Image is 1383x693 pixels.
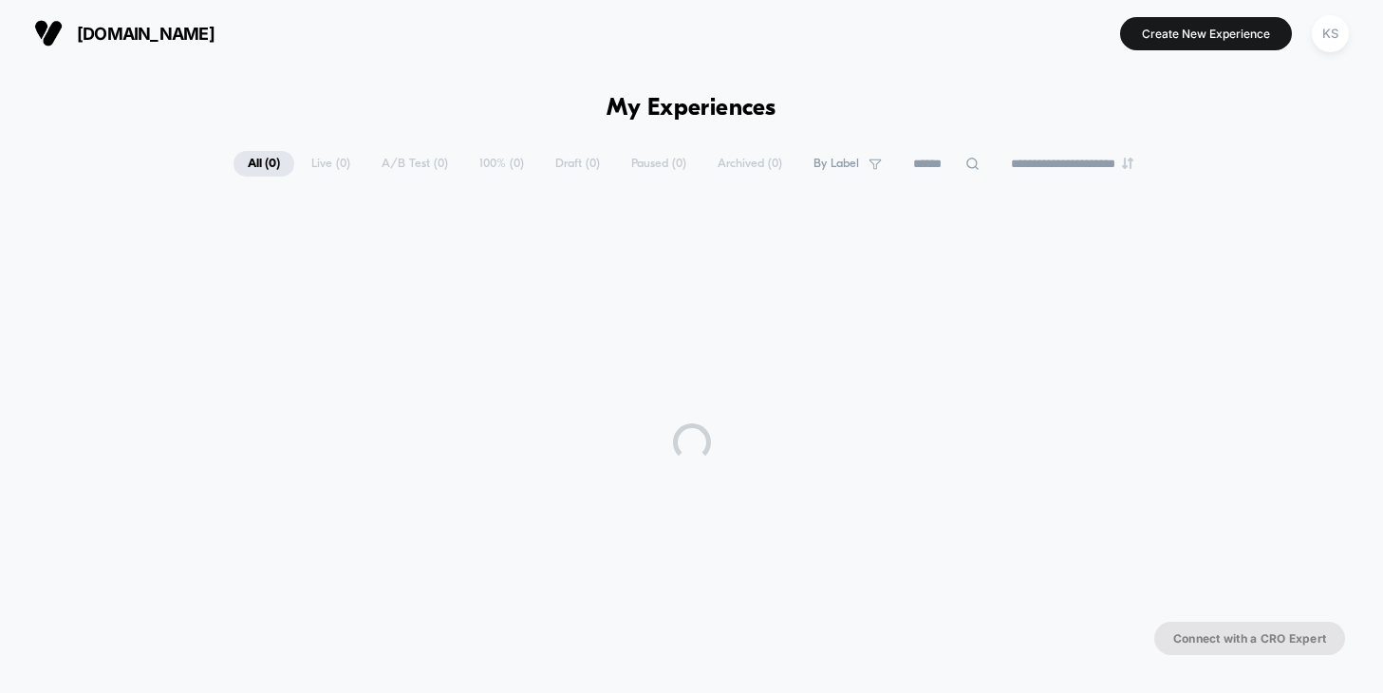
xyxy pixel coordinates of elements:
button: Connect with a CRO Expert [1154,622,1345,655]
img: end [1122,158,1133,169]
span: By Label [813,157,859,171]
img: Visually logo [34,19,63,47]
button: Create New Experience [1120,17,1292,50]
span: [DOMAIN_NAME] [77,24,215,44]
span: All ( 0 ) [234,151,294,177]
button: [DOMAIN_NAME] [28,18,220,48]
button: KS [1306,14,1355,53]
div: KS [1312,15,1349,52]
h1: My Experiences [607,95,776,122]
